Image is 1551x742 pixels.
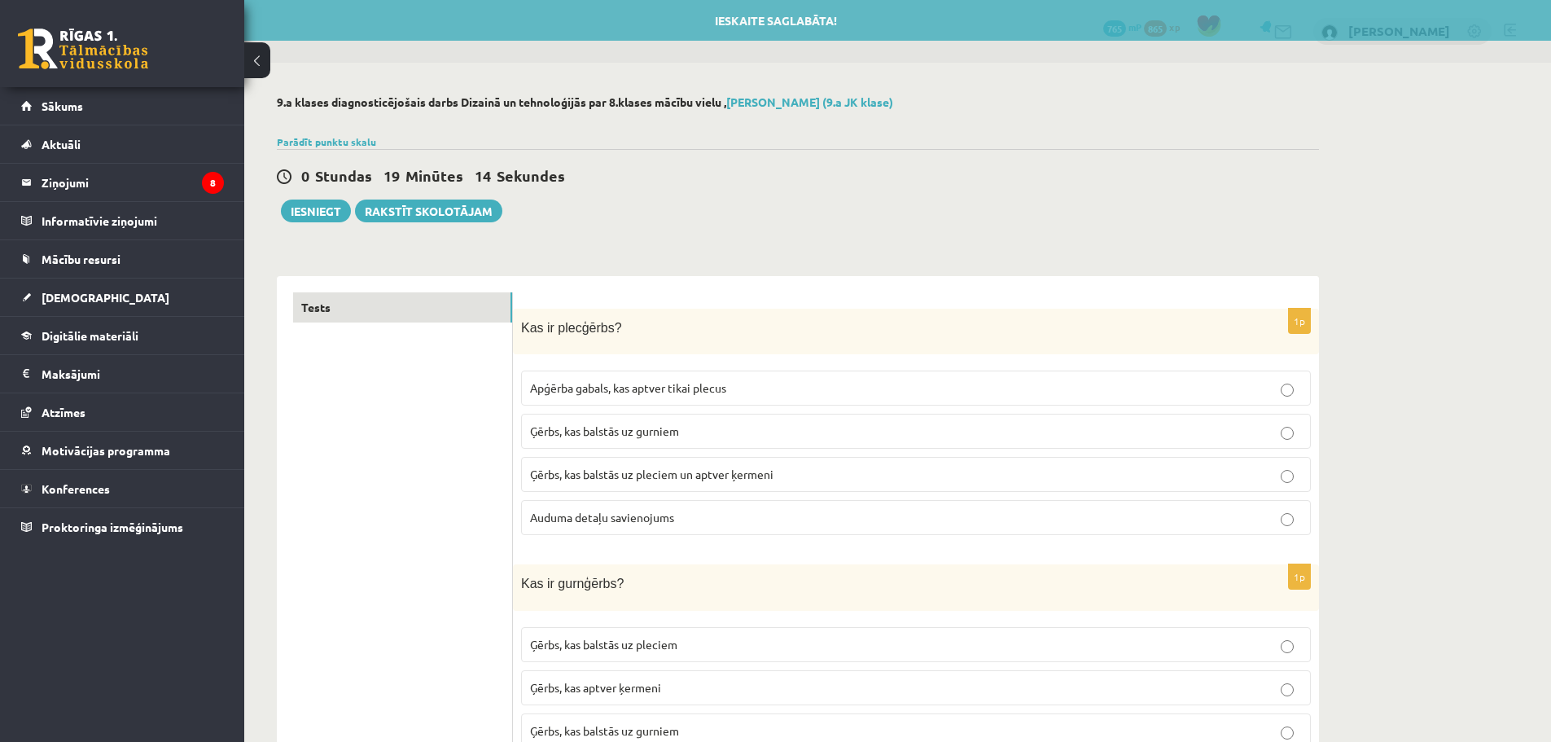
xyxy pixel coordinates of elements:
a: Sākums [21,87,224,125]
span: Ģērbs, kas balstās uz pleciem [530,637,677,652]
a: Motivācijas programma [21,432,224,469]
span: Sekundes [497,166,565,185]
input: Ģērbs, kas balstās uz gurniem [1281,727,1294,740]
span: Motivācijas programma [42,443,170,458]
legend: Informatīvie ziņojumi [42,202,224,239]
span: Kas ir plecģērbs? [521,321,622,335]
a: Proktoringa izmēģinājums [21,508,224,546]
a: Atzīmes [21,393,224,431]
span: Kas ir gurnģērbs? [521,577,624,591]
span: Ģērbs, kas balstās uz gurniem [530,723,679,738]
a: Rakstīt skolotājam [355,200,502,222]
legend: Maksājumi [42,355,224,393]
input: Ģērbs, kas aptver ķermeni [1281,683,1294,696]
input: Ģērbs, kas balstās uz gurniem [1281,427,1294,440]
a: Digitālie materiāli [21,317,224,354]
a: Konferences [21,470,224,507]
a: [DEMOGRAPHIC_DATA] [21,279,224,316]
span: Auduma detaļu savienojums [530,510,674,525]
a: Rīgas 1. Tālmācības vidusskola [18,29,148,69]
a: Aktuāli [21,125,224,163]
input: Ģērbs, kas balstās uz pleciem [1281,640,1294,653]
input: Apģērba gabals, kas aptver tikai plecus [1281,384,1294,397]
span: 0 [301,166,309,185]
a: Mācību resursi [21,240,224,278]
a: Parādīt punktu skalu [277,135,376,148]
a: Maksājumi [21,355,224,393]
a: Ziņojumi8 [21,164,224,201]
a: [PERSON_NAME] (9.a JK klase) [726,94,893,109]
span: Mācību resursi [42,252,120,266]
input: Ģērbs, kas balstās uz pleciem un aptver ķermeni [1281,470,1294,483]
span: Proktoringa izmēģinājums [42,520,183,534]
input: Auduma detaļu savienojums [1281,513,1294,526]
span: Ģērbs, kas balstās uz pleciem un aptver ķermeni [530,467,773,481]
span: Konferences [42,481,110,496]
a: Informatīvie ziņojumi [21,202,224,239]
p: 1p [1288,564,1311,590]
span: Digitālie materiāli [42,328,138,343]
p: 1p [1288,308,1311,334]
span: Ģērbs, kas balstās uz gurniem [530,424,679,438]
span: Minūtes [405,166,463,185]
span: Apģērba gabals, kas aptver tikai plecus [530,380,726,395]
legend: Ziņojumi [42,164,224,201]
a: Tests [293,292,512,323]
span: Stundas [315,166,372,185]
span: [DEMOGRAPHIC_DATA] [42,290,169,305]
span: 19 [383,166,400,185]
span: Ģērbs, kas aptver ķermeni [530,680,661,695]
span: Aktuāli [42,137,81,151]
button: Iesniegt [281,200,351,222]
span: 14 [475,166,491,185]
span: Sākums [42,99,83,113]
span: Atzīmes [42,405,85,419]
i: 8 [202,172,224,194]
h2: 9.a klases diagnosticējošais darbs Dizainā un tehnoloģijās par 8.klases mācību vielu , [277,95,1319,109]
